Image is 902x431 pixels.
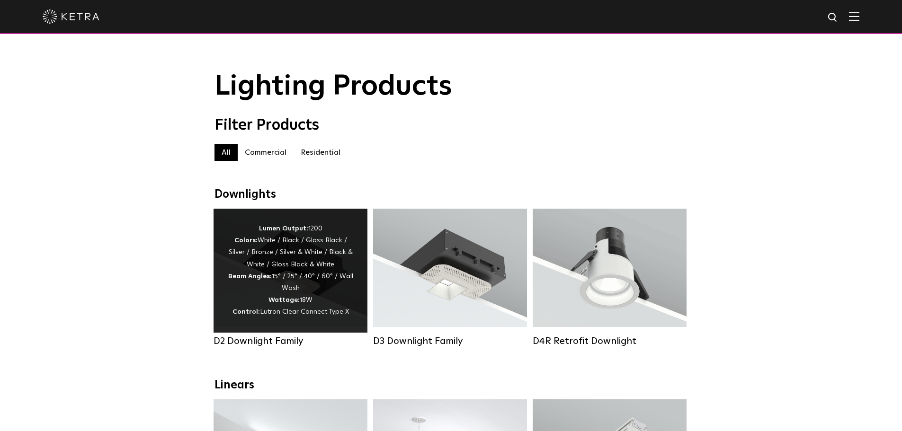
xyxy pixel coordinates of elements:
img: ketra-logo-2019-white [43,9,99,24]
strong: Colors: [234,237,258,244]
a: D4R Retrofit Downlight Lumen Output:800Colors:White / BlackBeam Angles:15° / 25° / 40° / 60°Watta... [533,209,687,347]
div: D3 Downlight Family [373,335,527,347]
label: Residential [294,144,348,161]
img: search icon [827,12,839,24]
strong: Beam Angles: [228,273,272,280]
div: Downlights [214,188,688,202]
a: D3 Downlight Family Lumen Output:700 / 900 / 1100Colors:White / Black / Silver / Bronze / Paintab... [373,209,527,347]
div: Filter Products [214,116,688,134]
span: Lutron Clear Connect Type X [260,308,349,315]
div: 1200 White / Black / Gloss Black / Silver / Bronze / Silver & White / Black & White / Gloss Black... [228,223,353,318]
span: Lighting Products [214,72,452,101]
strong: Wattage: [268,297,300,303]
div: D4R Retrofit Downlight [533,335,687,347]
strong: Control: [232,308,260,315]
a: D2 Downlight Family Lumen Output:1200Colors:White / Black / Gloss Black / Silver / Bronze / Silve... [214,209,367,347]
div: D2 Downlight Family [214,335,367,347]
img: Hamburger%20Nav.svg [849,12,859,21]
label: All [214,144,238,161]
div: Linears [214,378,688,392]
strong: Lumen Output: [259,225,308,232]
label: Commercial [238,144,294,161]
